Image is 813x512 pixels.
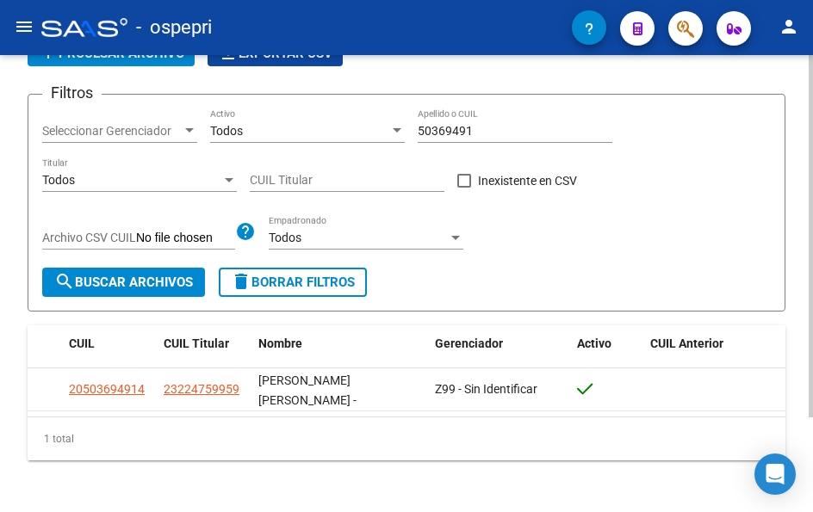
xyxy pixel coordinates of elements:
[42,81,102,105] h3: Filtros
[69,382,145,396] span: 20503694914
[28,417,785,460] div: 1 total
[54,271,75,292] mat-icon: search
[42,124,182,139] span: Seleccionar Gerenciador
[650,336,723,350] span: CUIL Anterior
[435,382,537,396] span: Z99 - Sin Identificar
[62,325,157,362] datatable-header-cell: CUIL
[14,16,34,37] mat-icon: menu
[54,275,193,290] span: Buscar Archivos
[435,336,503,350] span: Gerenciador
[251,325,428,362] datatable-header-cell: Nombre
[235,221,256,242] mat-icon: help
[218,46,332,61] span: Exportar CSV
[643,325,785,362] datatable-header-cell: CUIL Anterior
[42,173,75,187] span: Todos
[577,336,611,350] span: Activo
[38,46,184,61] span: Procesar archivo
[69,336,95,350] span: CUIL
[258,336,302,350] span: Nombre
[269,231,301,244] span: Todos
[231,271,251,292] mat-icon: delete
[570,325,643,362] datatable-header-cell: Activo
[136,9,212,46] span: - ospepri
[231,275,355,290] span: Borrar Filtros
[164,382,239,396] span: 23224759959
[258,373,357,407] span: [PERSON_NAME] [PERSON_NAME] -
[42,268,205,297] button: Buscar Archivos
[136,231,235,246] input: Archivo CSV CUIL
[42,231,136,244] span: Archivo CSV CUIL
[210,124,243,138] span: Todos
[754,453,796,495] div: Open Intercom Messenger
[157,325,251,362] datatable-header-cell: CUIL Titular
[428,325,570,362] datatable-header-cell: Gerenciador
[779,16,799,37] mat-icon: person
[219,268,367,297] button: Borrar Filtros
[164,336,229,350] span: CUIL Titular
[478,170,577,191] span: Inexistente en CSV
